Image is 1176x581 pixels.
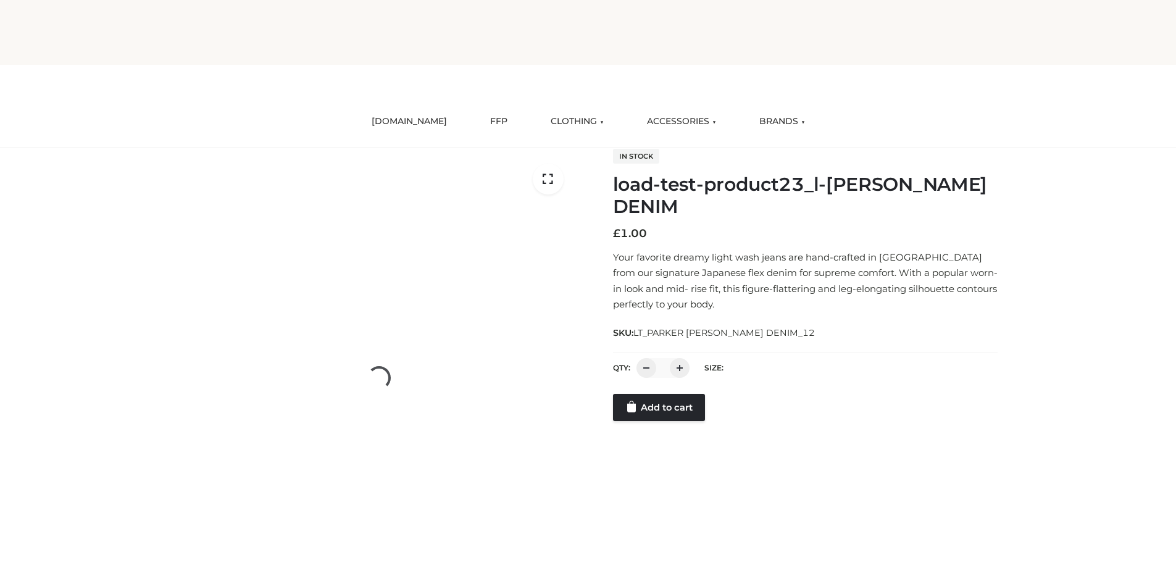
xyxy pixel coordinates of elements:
a: [DOMAIN_NAME] [362,108,456,135]
span: £ [613,227,620,240]
a: Add to cart [613,394,705,421]
a: ACCESSORIES [638,108,725,135]
span: LT_PARKER [PERSON_NAME] DENIM_12 [633,327,815,338]
span: In stock [613,149,659,164]
label: QTY: [613,363,630,372]
h1: load-test-product23_l-[PERSON_NAME] DENIM [613,173,998,218]
a: BRANDS [750,108,814,135]
a: FFP [481,108,517,135]
a: CLOTHING [541,108,613,135]
p: Your favorite dreamy light wash jeans are hand-crafted in [GEOGRAPHIC_DATA] from our signature Ja... [613,249,998,312]
bdi: 1.00 [613,227,647,240]
label: Size: [704,363,724,372]
span: SKU: [613,325,816,340]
